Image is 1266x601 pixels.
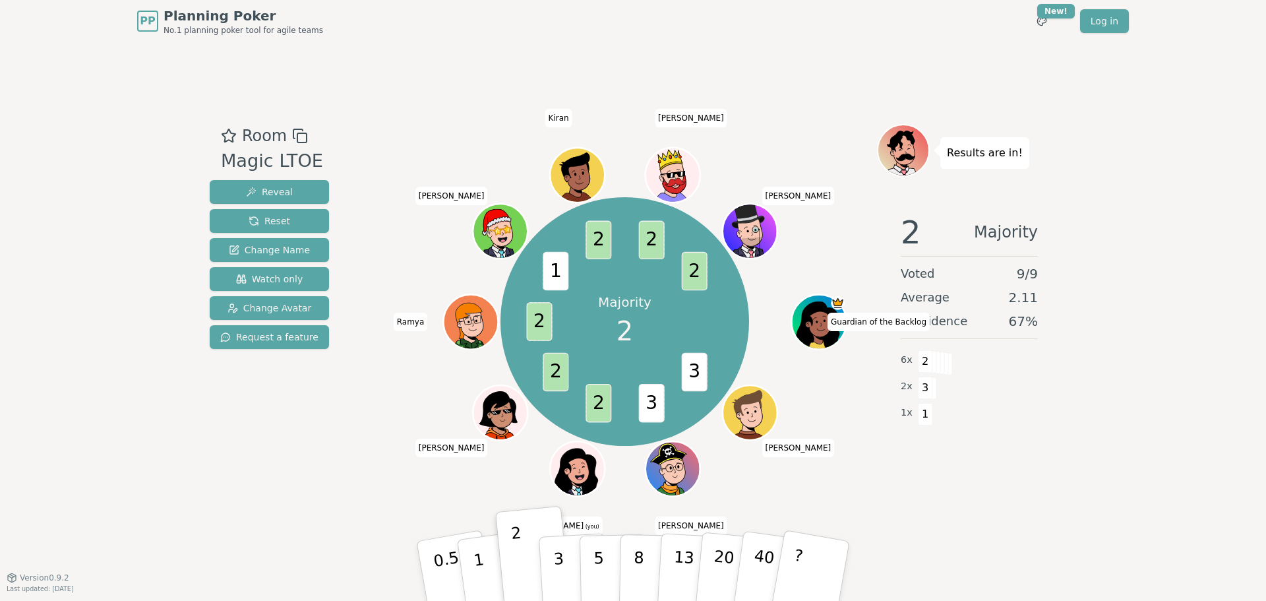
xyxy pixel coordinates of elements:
div: Magic LTOE [221,148,323,175]
button: Change Name [210,238,329,262]
a: Log in [1080,9,1129,33]
span: 2 [543,353,568,392]
div: New! [1037,4,1075,18]
span: 2 [901,216,921,248]
span: Click to change your name [394,313,428,331]
span: Room [242,124,287,148]
span: Guardian of the Backlog is the host [831,296,845,310]
span: Click to change your name [415,186,488,205]
span: Confidence [901,312,967,331]
span: Click to change your name [762,439,835,457]
span: 3 [918,377,933,399]
span: Majority [974,216,1038,248]
span: No.1 planning poker tool for agile teams [164,25,323,36]
span: 3 [681,353,707,392]
span: 2 [586,384,611,423]
span: 2 [918,350,933,373]
span: Click to change your name [545,108,572,127]
span: Last updated: [DATE] [7,585,74,592]
span: PP [140,13,155,29]
p: Results are in! [947,144,1023,162]
button: Watch only [210,267,329,291]
span: 67 % [1009,312,1038,331]
span: (you) [584,524,599,530]
span: Reveal [246,185,293,199]
span: 2 [638,221,664,260]
span: Watch only [236,272,303,286]
button: Add as favourite [221,124,237,148]
p: Majority [598,293,651,311]
a: PPPlanning PokerNo.1 planning poker tool for agile teams [137,7,323,36]
button: Reveal [210,180,329,204]
span: Average [901,288,950,307]
span: 2.11 [1008,288,1038,307]
span: Change Name [229,243,310,257]
span: 2 [526,302,552,341]
span: 2 x [901,379,913,394]
span: 2 [586,221,611,260]
span: 3 [638,384,664,423]
span: Click to change your name [655,517,727,535]
button: Click to change your avatar [551,443,603,494]
button: Request a feature [210,325,329,349]
span: Request a feature [220,331,318,344]
button: Change Avatar [210,296,329,320]
span: 1 [918,403,933,426]
span: Click to change your name [655,108,727,127]
p: 2 [510,524,527,596]
button: Reset [210,209,329,233]
span: Change Avatar [227,301,312,315]
button: Version0.9.2 [7,573,69,583]
span: Reset [249,214,290,228]
span: 2 [617,311,633,351]
span: Planning Poker [164,7,323,25]
span: 1 x [901,406,913,420]
button: New! [1030,9,1054,33]
span: Version 0.9.2 [20,573,69,583]
span: Click to change your name [415,439,488,457]
span: 1 [543,252,568,291]
span: Click to change your name [828,313,930,331]
span: 2 [681,252,707,291]
span: 9 / 9 [1017,265,1038,283]
span: Click to change your name [762,186,835,205]
span: 6 x [901,353,913,367]
span: Voted [901,265,935,283]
